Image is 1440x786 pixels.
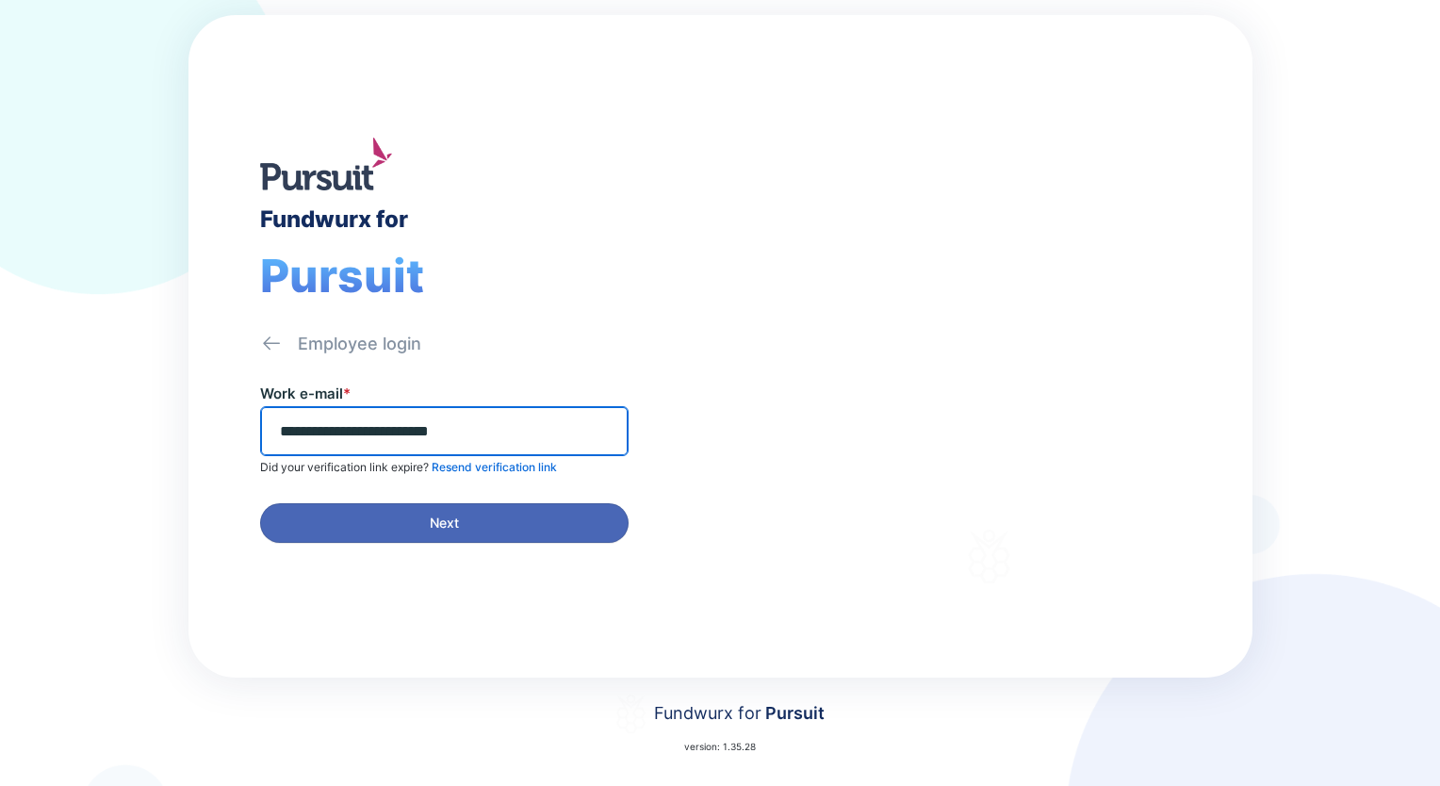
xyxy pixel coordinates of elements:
span: Pursuit [260,248,424,303]
span: Next [430,514,459,532]
div: Fundwurx for [654,700,825,727]
span: Pursuit [761,703,825,723]
label: Work e-mail [260,385,351,402]
div: Fundwurx for [260,205,408,233]
span: Resend verification link [432,460,557,474]
div: Fundwurx [827,290,1044,336]
button: Next [260,503,629,543]
div: Thank you for choosing Fundwurx as your partner in driving positive social impact! [827,374,1151,427]
p: Did your verification link expire? [260,460,557,475]
div: Employee login [298,333,421,355]
p: version: 1.35.28 [684,739,756,754]
img: logo.jpg [260,138,392,190]
div: Welcome to [827,265,975,283]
